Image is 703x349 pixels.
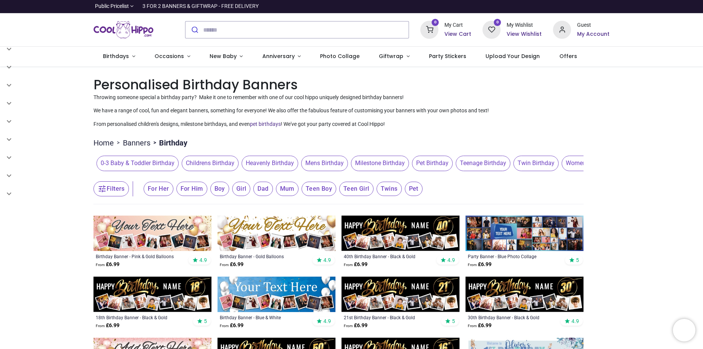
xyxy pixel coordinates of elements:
[468,322,492,329] strong: £ 6.99
[369,47,420,66] a: Giftwrap
[344,314,435,320] a: 21st Birthday Banner - Black & Gold
[562,156,617,171] span: Womens Birthday
[507,31,542,38] a: View Wishlist
[93,277,211,312] img: Personalised Happy 18th Birthday Banner - Black & Gold - Custom Name & 9 Photo Upload
[93,156,179,171] button: 0-3 Baby & Toddler Birthday
[93,107,610,115] p: We have a range of cool, fun and elegant banners, something for everyone! We also offer the fabul...
[150,138,187,148] li: Birthday
[409,156,453,171] button: Pet Birthday
[93,94,610,101] p: Throwing someone special a birthday party? Make it one to remember with one of our cool hippo uni...
[377,182,402,196] span: Twins
[468,253,559,259] a: Party Banner - Blue Photo Collage
[559,156,617,171] button: Womens Birthday
[444,31,471,38] a: View Cart
[220,314,311,320] a: Birthday Banner - Blue & White
[103,52,129,60] span: Birthdays
[344,324,353,328] span: From
[339,182,374,196] span: Teen Girl
[412,156,453,171] span: Pet Birthday
[405,182,423,196] span: Pet
[96,253,187,259] a: Birthday Banner - Pink & Gold Balloons
[323,318,331,325] span: 4.9
[486,52,540,60] span: Upload Your Design
[577,31,610,38] a: My Account
[466,277,584,312] img: Personalised Happy 30th Birthday Banner - Black & Gold - Custom Name & 9 Photo Upload
[210,182,229,196] span: Boy
[673,319,695,341] iframe: Brevo live chat
[182,156,239,171] span: Childrens Birthday
[199,257,207,263] span: 4.9
[123,138,150,148] a: Banners
[220,261,244,268] strong: £ 6.99
[571,318,579,325] span: 4.9
[344,322,368,329] strong: £ 6.99
[507,21,542,29] div: My Wishlist
[468,314,559,320] a: 30th Birthday Banner - Black & Gold
[220,322,244,329] strong: £ 6.99
[96,263,105,267] span: From
[468,261,492,268] strong: £ 6.99
[456,156,510,171] span: Teenage Birthday
[453,156,510,171] button: Teenage Birthday
[494,19,501,26] sup: 0
[250,121,281,127] a: pet birthdays
[93,3,134,10] a: Public Pricelist
[95,3,129,10] span: Public Pricelist
[96,322,119,329] strong: £ 6.99
[298,156,348,171] button: Mens Birthday
[276,182,299,196] span: Mum
[344,253,435,259] a: 40th Birthday Banner - Black & Gold
[577,21,610,29] div: Guest
[96,324,105,328] span: From
[342,277,459,312] img: Personalised Happy 21st Birthday Banner - Black & Gold - Custom Name & 9 Photo Upload
[466,216,584,251] img: Personalised Party Banner - Blue Photo Collage - Custom Text & 30 Photo Upload
[444,21,471,29] div: My Cart
[96,261,119,268] strong: £ 6.99
[93,121,610,128] p: From personalised children's designs, milestone birthdays, and even ! We've got your party covere...
[451,3,610,10] iframe: Customer reviews powered by Trustpilot
[204,318,207,325] span: 5
[93,19,154,40] img: Cool Hippo
[510,156,559,171] button: Twin Birthday
[155,52,184,60] span: Occasions
[93,181,129,196] button: Filters
[145,47,200,66] a: Occasions
[301,156,348,171] span: Mens Birthday
[150,139,159,147] span: >
[429,52,466,60] span: Party Stickers
[217,216,335,251] img: Personalised Happy Birthday Banner - Gold Balloons - 9 Photo Upload
[344,263,353,267] span: From
[239,156,298,171] button: Heavenly Birthday
[379,52,403,60] span: Giftwrap
[93,19,154,40] a: Logo of Cool Hippo
[420,26,438,32] a: 0
[447,257,455,263] span: 4.9
[432,19,439,26] sup: 0
[217,277,335,312] img: Personalised Happy Birthday Banner - Blue & White - 9 Photo Upload
[96,314,187,320] a: 18th Birthday Banner - Black & Gold
[342,216,459,251] img: Personalised Happy 40th Birthday Banner - Black & Gold - Custom Name & 9 Photo Upload
[348,156,409,171] button: Milestone Birthday
[242,156,298,171] span: Heavenly Birthday
[185,21,203,38] button: Submit
[344,261,368,268] strong: £ 6.99
[220,263,229,267] span: From
[220,324,229,328] span: From
[253,182,273,196] span: Dad
[482,26,501,32] a: 0
[144,182,173,196] span: For Her
[142,3,259,10] div: 3 FOR 2 BANNERS & GIFTWRAP - FREE DELIVERY
[200,47,253,66] a: New Baby
[452,318,455,325] span: 5
[320,52,360,60] span: Photo Collage
[262,52,295,60] span: Anniversary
